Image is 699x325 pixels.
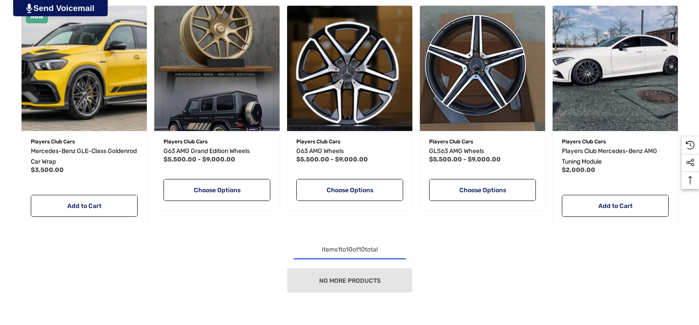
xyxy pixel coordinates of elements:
img: G63 AMG Wheels [287,6,412,131]
img: PjwhLS0gR2VuZXJhdG9yOiBHcmF2aXQuaW8gLS0+PHN2ZyB4bWxucz0iaHR0cDovL3d3dy53My5vcmcvMjAwMC9zdmciIHhtb... [26,4,32,13]
div: Items to of total [18,245,681,255]
span: 1 [338,246,340,253]
svg: Recently Viewed [686,141,695,150]
a: Add to Cart [31,195,138,217]
a: GLS63 AMG Wheels,Price range from $5,500.00 to $9,000.00 [429,146,536,157]
span: New [30,13,44,20]
span: G63 AMG Grand Edition Wheels [164,147,250,155]
a: Choose Options [164,179,270,201]
img: G63 AMG Grand Edition Wheels [154,6,280,131]
a: Players Club Mercedes-Benz AMG Tuning Module,$2,000.00 [562,146,669,167]
a: Add to Cart [562,195,669,217]
img: GLS63 AMG Wheels [420,6,545,131]
svg: Top [681,176,699,185]
span: 10 [358,246,365,253]
a: Players Club Mercedes-Benz AMG Tuning Module,$2,000.00 [553,6,678,131]
a: Choose Options [429,179,536,201]
span: Players Club Mercedes-Benz AMG Tuning Module [562,147,657,165]
a: Mercedes-Benz GLE-Class Goldenrod Car Wrap,$3,500.00 [31,146,138,167]
a: G63 AMG Grand Edition Wheels,Price range from $5,500.00 to $9,000.00 [164,146,270,157]
span: G63 AMG Wheels [296,147,344,155]
nav: pagination [18,245,681,292]
span: GLS63 AMG Wheels [429,147,484,155]
span: 10 [346,246,353,253]
a: Choose Options [296,179,403,201]
a: GLS63 AMG Wheels,Price range from $5,500.00 to $9,000.00 [420,6,545,131]
img: Mercedes-Benz CLS53 AMG Tuning [553,6,678,131]
p: Players Club Cars [164,136,270,147]
a: G63 AMG Wheels,Price range from $5,500.00 to $9,000.00 [296,146,403,157]
p: Players Club Cars [562,136,669,147]
a: G63 AMG Wheels,Price range from $5,500.00 to $9,000.00 [287,6,412,131]
span: $3,500.00 [31,166,64,174]
span: Mercedes-Benz GLE-Class Goldenrod Car Wrap [31,147,137,165]
span: $5,500.00 - $9,000.00 [164,156,235,163]
p: Players Club Cars [31,136,138,147]
img: Goldenrod Wrapped GLE63 AMG For Sale [22,6,147,131]
span: $2,000.00 [562,166,595,174]
span: $5,500.00 - $9,000.00 [429,156,501,163]
a: G63 AMG Grand Edition Wheels,Price range from $5,500.00 to $9,000.00 [154,6,280,131]
p: Players Club Cars [296,136,403,147]
svg: Social Media [686,158,695,167]
p: Players Club Cars [429,136,536,147]
a: Mercedes-Benz GLE-Class Goldenrod Car Wrap,$3,500.00 [22,6,147,131]
span: $5,500.00 - $9,000.00 [296,156,368,163]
